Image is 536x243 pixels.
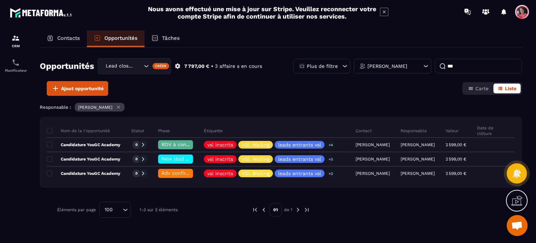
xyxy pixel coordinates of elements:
[12,58,20,67] img: scheduler
[278,157,321,162] p: leads entrants vsl
[242,171,269,176] p: VSL Mailing
[102,206,115,214] span: 100
[207,157,233,162] p: vsl inscrits
[2,69,30,72] p: Planificateur
[401,171,435,176] p: [PERSON_NAME]
[204,128,223,134] p: Étiquette
[367,64,407,69] p: [PERSON_NAME]
[326,156,335,163] p: +3
[304,207,310,213] img: next
[284,207,292,213] p: de 1
[57,207,96,212] p: Éléments par page
[207,142,233,147] p: vsl inscrits
[446,128,459,134] p: Valeur
[507,215,528,236] div: Ouvrir le chat
[40,105,71,110] p: Responsable :
[326,141,335,149] p: +4
[242,157,269,162] p: VSL Mailing
[135,157,137,162] p: 0
[40,30,87,47] a: Contacts
[144,30,187,47] a: Tâches
[2,29,30,53] a: formationformationCRM
[326,170,335,177] p: +3
[47,142,120,148] p: Candidature YouGC Academy
[99,202,131,218] div: Search for option
[477,125,509,136] p: Date de clôture
[131,128,144,134] p: Statut
[47,81,108,96] button: Ajout opportunité
[135,171,137,176] p: 0
[493,84,521,93] button: Liste
[446,142,466,147] p: 2 599,00 €
[135,142,137,147] p: 0
[98,58,171,74] div: Search for option
[47,171,120,176] p: Candidature YouGC Academy
[2,53,30,78] a: schedulerschedulerPlanificateur
[162,142,207,147] span: RDV à confimer ❓
[252,207,258,213] img: prev
[278,142,321,147] p: leads entrants vsl
[207,171,233,176] p: vsl inscrits
[57,35,80,41] p: Contacts
[162,156,223,162] span: New lead à RAPPELER 📞
[446,157,466,162] p: 2 599,00 €
[61,85,104,92] span: Ajout opportunité
[135,62,142,70] input: Search for option
[158,128,170,134] p: Phase
[140,207,178,212] p: 1-3 sur 3 éléments
[401,142,435,147] p: [PERSON_NAME]
[446,171,466,176] p: 2 599,00 €
[307,64,338,69] p: Plus de filtre
[278,171,321,176] p: leads entrants vsl
[148,5,377,20] h2: Nous avons effectué une mise à jour sur Stripe. Veuillez reconnecter votre compte Stripe afin de ...
[269,203,282,216] p: 01
[2,44,30,48] p: CRM
[184,63,209,70] p: 7 797,00 €
[475,86,489,91] span: Carte
[242,142,269,147] p: VSL Mailing
[215,63,262,70] p: 3 affaire s en cours
[295,207,301,213] img: next
[47,128,110,134] p: Nom de la l'opportunité
[78,105,112,110] p: [PERSON_NAME]
[505,86,516,91] span: Liste
[40,59,94,73] h2: Opportunités
[104,62,135,70] span: Lead closing
[211,63,213,70] p: •
[401,128,427,134] p: Responsable
[104,35,137,41] p: Opportunités
[162,170,201,176] span: Rdv confirmé ✅
[87,30,144,47] a: Opportunités
[356,128,372,134] p: Contact
[10,6,73,19] img: logo
[261,207,267,213] img: prev
[464,84,493,93] button: Carte
[152,63,170,69] div: Créer
[12,34,20,42] img: formation
[401,157,435,162] p: [PERSON_NAME]
[115,206,121,214] input: Search for option
[162,35,180,41] p: Tâches
[47,156,120,162] p: Candidature YouGC Academy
